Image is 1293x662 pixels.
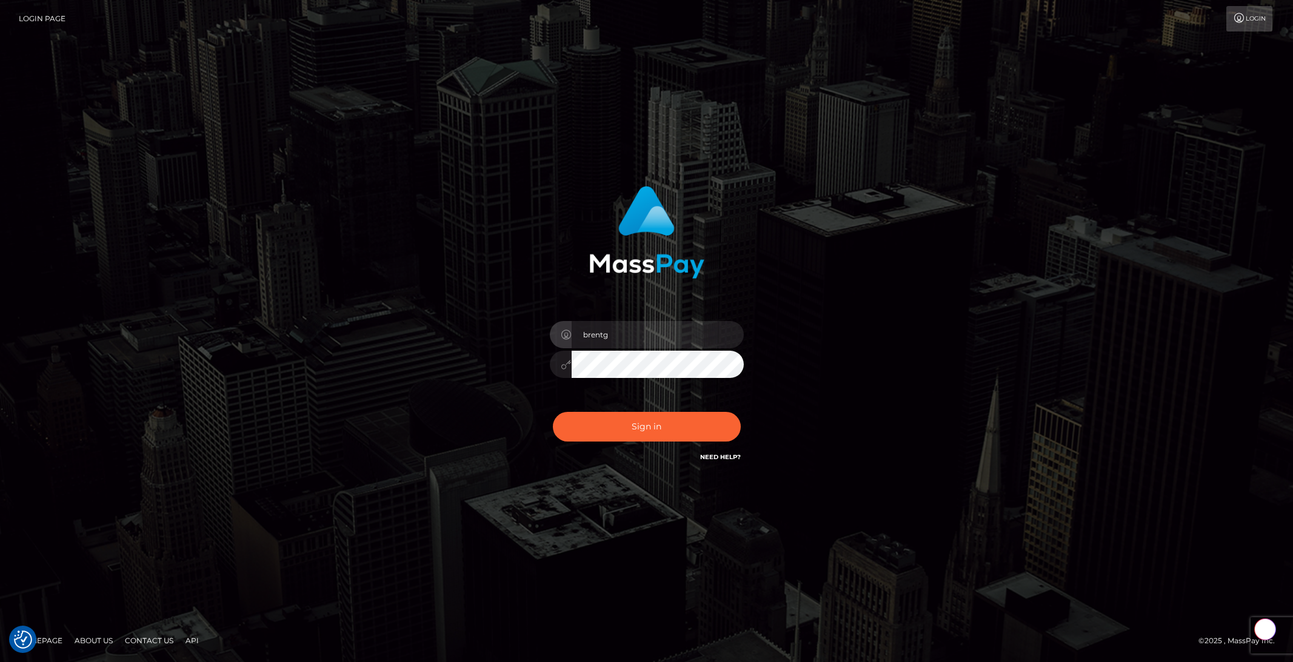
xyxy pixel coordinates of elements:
[572,321,744,348] input: Username...
[14,631,32,649] button: Consent Preferences
[19,6,65,31] a: Login Page
[1226,6,1272,31] a: Login
[1198,634,1284,647] div: © 2025 , MassPay Inc.
[589,186,704,279] img: MassPay Login
[553,412,741,442] button: Sign in
[181,631,204,650] a: API
[14,631,32,649] img: Revisit consent button
[70,631,118,650] a: About Us
[13,631,67,650] a: Homepage
[120,631,178,650] a: Contact Us
[700,453,741,461] a: Need Help?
